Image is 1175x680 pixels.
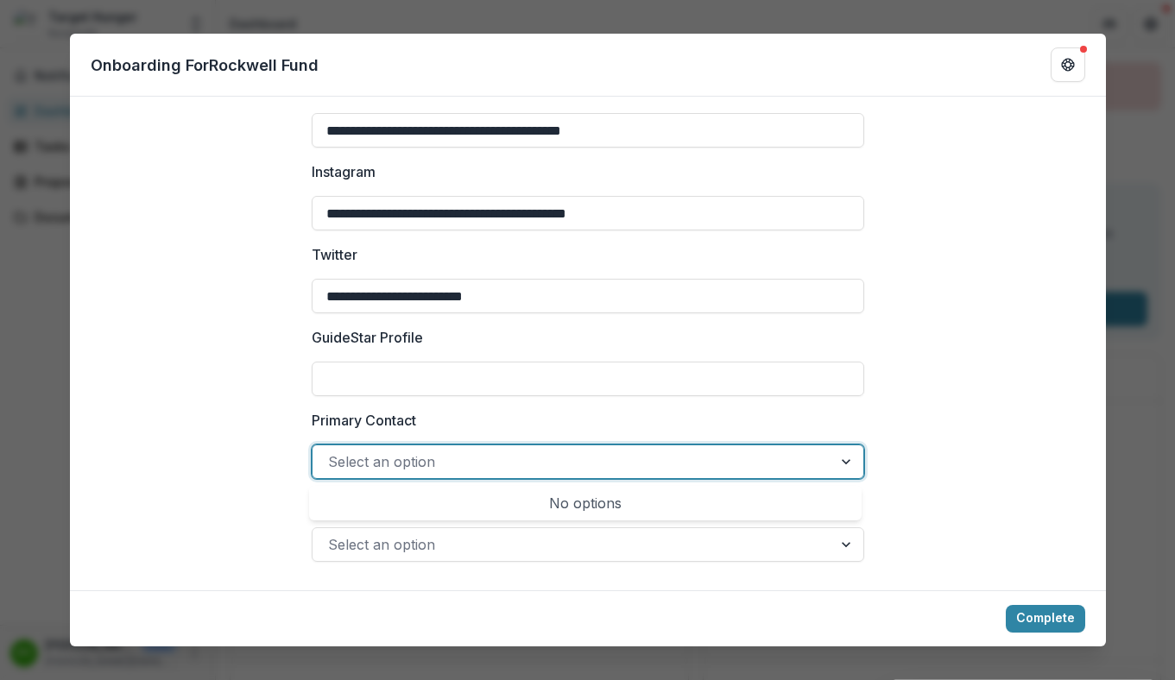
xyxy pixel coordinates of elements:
p: Primary Contact [312,410,416,431]
div: No options [313,486,858,520]
p: Onboarding For Rockwell Fund [91,54,319,77]
p: Instagram [312,161,376,182]
button: Get Help [1051,47,1085,82]
p: GuideStar Profile [312,327,423,348]
div: Select options list [309,486,862,520]
button: Complete [1006,605,1085,633]
p: Twitter [312,244,357,265]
